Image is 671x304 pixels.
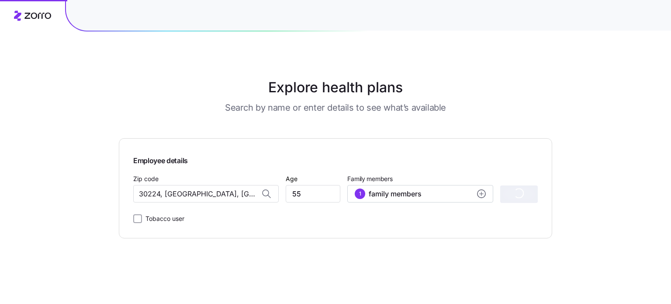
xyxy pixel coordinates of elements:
input: Age [286,185,340,203]
svg: add icon [477,189,486,198]
label: Zip code [133,174,159,184]
button: 1family membersadd icon [347,185,493,203]
span: Family members [347,175,493,183]
label: Age [286,174,297,184]
div: 1 [355,189,365,199]
input: Zip code [133,185,279,203]
span: Employee details [133,153,538,166]
h3: Search by name or enter details to see what’s available [225,101,446,114]
h1: Explore health plans [141,77,531,98]
label: Tobacco user [142,213,184,224]
span: family members [369,189,422,199]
